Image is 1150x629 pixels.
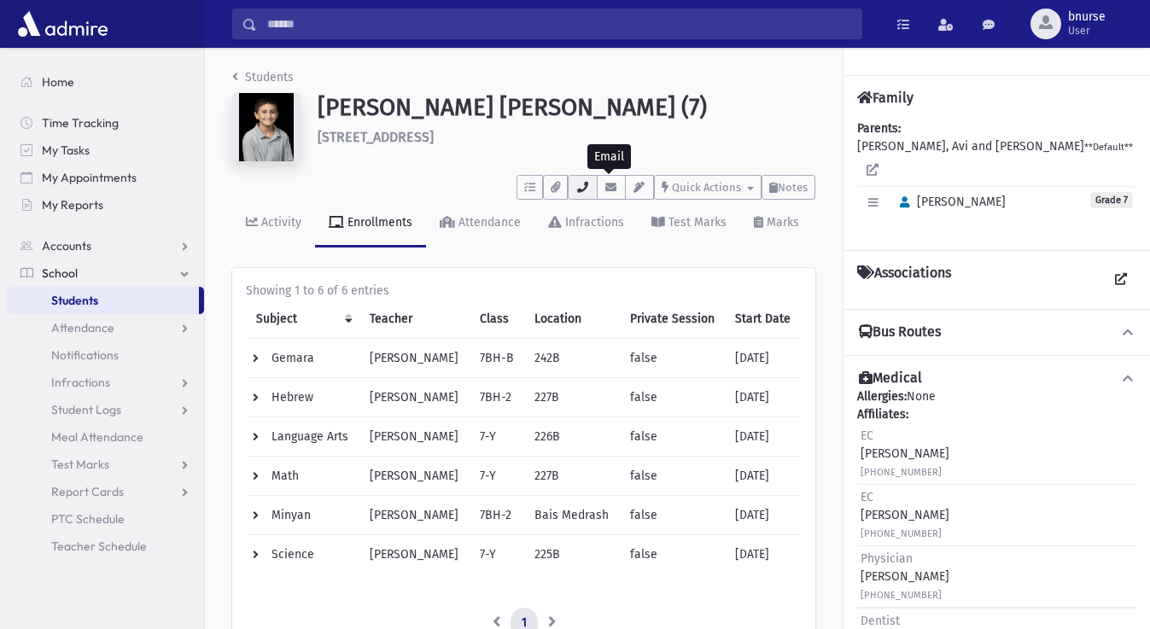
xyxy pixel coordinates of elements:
[857,370,1136,387] button: Medical
[857,389,907,404] b: Allergies:
[587,144,631,169] div: Email
[470,378,524,417] td: 7BH-2
[857,265,951,295] h4: Associations
[42,143,90,158] span: My Tasks
[620,378,726,417] td: false
[51,539,147,554] span: Teacher Schedule
[725,496,802,535] td: [DATE]
[725,339,802,378] td: [DATE]
[7,232,204,259] a: Accounts
[861,490,873,504] span: EC
[344,215,412,230] div: Enrollments
[51,511,125,527] span: PTC Schedule
[725,457,802,496] td: [DATE]
[42,265,78,281] span: School
[7,137,204,164] a: My Tasks
[51,402,121,417] span: Student Logs
[892,195,1006,209] span: [PERSON_NAME]
[861,551,913,566] span: Physician
[524,378,620,417] td: 227B
[7,396,204,423] a: Student Logs
[524,417,620,457] td: 226B
[7,287,199,314] a: Students
[620,457,726,496] td: false
[620,535,726,574] td: false
[232,200,315,248] a: Activity
[246,457,359,496] td: Math
[725,417,802,457] td: [DATE]
[455,215,521,230] div: Attendance
[246,535,359,574] td: Science
[524,496,620,535] td: Bais Medrash
[654,175,762,200] button: Quick Actions
[470,535,524,574] td: 7-Y
[861,590,942,601] small: [PHONE_NUMBER]
[620,339,726,378] td: false
[524,457,620,496] td: 227B
[620,496,726,535] td: false
[725,378,802,417] td: [DATE]
[861,467,942,478] small: [PHONE_NUMBER]
[1068,24,1106,38] span: User
[524,535,620,574] td: 225B
[7,341,204,369] a: Notifications
[359,378,470,417] td: [PERSON_NAME]
[258,215,301,230] div: Activity
[562,215,624,230] div: Infractions
[359,417,470,457] td: [PERSON_NAME]
[257,9,861,39] input: Search
[246,378,359,417] td: Hebrew
[7,314,204,341] a: Attendance
[857,407,908,422] b: Affiliates:
[857,121,901,136] b: Parents:
[857,119,1136,236] div: [PERSON_NAME], Avi and [PERSON_NAME]
[620,300,726,339] th: Private Session
[1090,192,1133,208] span: Grade 7
[857,323,1136,341] button: Bus Routes
[359,457,470,496] td: [PERSON_NAME]
[470,300,524,339] th: Class
[725,300,802,339] th: Start Date
[7,478,204,505] a: Report Cards
[7,533,204,560] a: Teacher Schedule
[7,423,204,451] a: Meal Attendance
[51,347,119,363] span: Notifications
[620,417,726,457] td: false
[246,300,359,339] th: Subject
[861,428,873,443] span: EC
[7,451,204,478] a: Test Marks
[246,417,359,457] td: Language Arts
[7,109,204,137] a: Time Tracking
[1068,10,1106,24] span: bnurse
[740,200,813,248] a: Marks
[861,550,949,603] div: [PERSON_NAME]
[246,496,359,535] td: Minyan
[470,417,524,457] td: 7-Y
[246,282,802,300] div: Showing 1 to 6 of 6 entries
[861,614,900,628] span: Dentist
[232,68,294,93] nav: breadcrumb
[470,496,524,535] td: 7BH-2
[315,200,426,248] a: Enrollments
[7,164,204,191] a: My Appointments
[51,320,114,335] span: Attendance
[51,375,110,390] span: Infractions
[859,323,941,341] h4: Bus Routes
[42,197,103,213] span: My Reports
[665,215,727,230] div: Test Marks
[42,74,74,90] span: Home
[426,200,534,248] a: Attendance
[359,339,470,378] td: [PERSON_NAME]
[857,90,914,106] h4: Family
[763,215,799,230] div: Marks
[861,528,942,539] small: [PHONE_NUMBER]
[51,293,98,308] span: Students
[42,115,119,131] span: Time Tracking
[7,259,204,287] a: School
[638,200,740,248] a: Test Marks
[861,427,949,480] div: [PERSON_NAME]
[524,339,620,378] td: 242B
[861,488,949,542] div: [PERSON_NAME]
[7,191,204,218] a: My Reports
[14,7,112,41] img: AdmirePro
